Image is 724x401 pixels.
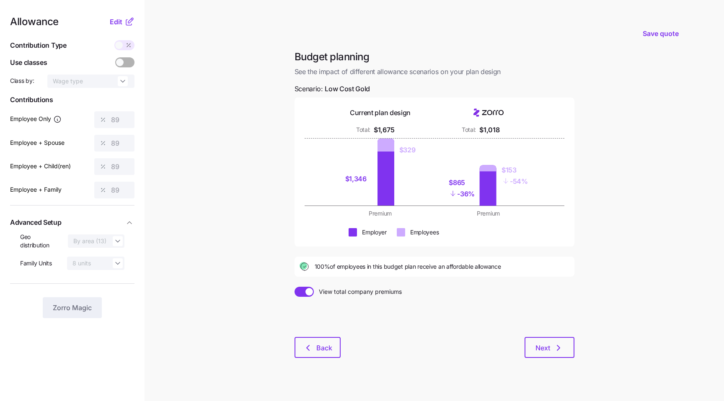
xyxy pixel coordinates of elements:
div: $329 [399,145,416,155]
div: Total: [356,126,370,134]
span: View total company premiums [314,287,402,297]
div: Employer [362,228,387,236]
div: $1,346 [345,174,372,184]
span: Save quote [643,28,679,39]
span: Contribution Type [10,40,67,51]
div: Premium [331,209,429,218]
span: Advanced Setup [10,217,62,228]
span: Geo distribution [20,233,61,250]
span: Zorro Magic [53,303,92,313]
span: Scenario: [295,84,370,94]
label: Employee + Family [10,185,62,194]
span: Low Cost Gold [325,84,370,94]
button: Save quote [636,22,685,45]
div: Premium [440,209,538,218]
div: $153 [502,165,528,175]
div: $1,675 [374,125,394,135]
div: $865 [449,177,475,188]
div: Current plan design [350,108,411,118]
span: Allowance [10,17,59,27]
label: Employee Only [10,114,62,123]
span: Back [316,343,332,353]
button: Next [525,337,574,358]
button: Edit [110,17,124,27]
label: Employee + Child(ren) [10,162,71,171]
span: See the impact of different allowance scenarios on your plan design [295,67,574,77]
span: Use classes [10,57,47,68]
button: Zorro Magic [43,297,102,318]
button: Back [295,337,341,358]
h1: Budget planning [295,50,574,63]
span: Class by: [10,77,34,85]
div: - 36% [449,188,475,199]
span: Next [535,343,550,353]
span: Family Units [20,259,52,267]
div: Total: [462,126,476,134]
div: - 54% [502,175,528,187]
span: Contributions [10,95,134,105]
span: 100% of employees in this budget plan receive an affordable allowance [315,262,501,271]
span: Edit [110,17,122,27]
div: $1,018 [479,125,499,135]
button: Advanced Setup [10,212,134,233]
div: Employees [410,228,439,236]
div: Advanced Setup [10,233,134,277]
label: Employee + Spouse [10,138,65,147]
